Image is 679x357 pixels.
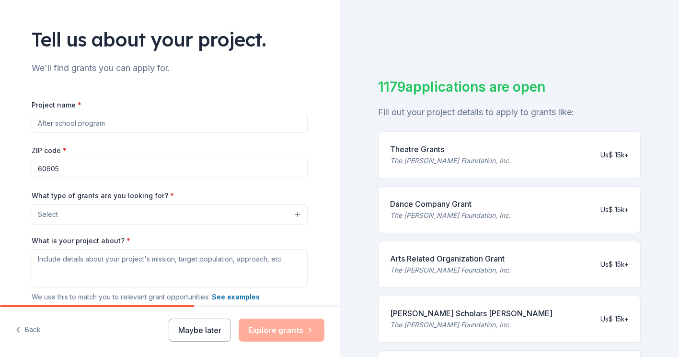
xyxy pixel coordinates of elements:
[32,159,308,178] input: 12345 (U.S. only)
[390,319,552,331] div: The [PERSON_NAME] Foundation, Inc.
[390,253,511,264] div: Arts Related Organization Grant
[600,204,629,215] div: Us$ 15k+
[38,209,58,220] span: Select
[390,198,511,210] div: Dance Company Grant
[32,191,174,201] label: What type of grants are you looking for?
[390,308,552,319] div: [PERSON_NAME] Scholars [PERSON_NAME]
[390,210,511,221] div: The [PERSON_NAME] Foundation, Inc.
[32,26,308,53] div: Tell us about your project.
[32,204,308,225] button: Select
[600,313,629,325] div: Us$ 15k+
[32,114,308,133] input: After school program
[32,236,130,246] label: What is your project about?
[390,264,511,276] div: The [PERSON_NAME] Foundation, Inc.
[600,149,629,161] div: Us$ 15k+
[32,146,67,155] label: ZIP code
[32,293,260,301] span: We use this to match you to relevant grant opportunities.
[169,319,231,342] button: Maybe later
[390,155,511,167] div: The [PERSON_NAME] Foundation, Inc.
[15,320,41,340] button: Back
[390,143,511,155] div: Theatre Grants
[32,100,81,110] label: Project name
[378,105,641,120] div: Fill out your project details to apply to grants like:
[378,77,641,97] div: 1179 applications are open
[600,259,629,270] div: Us$ 15k+
[212,291,260,303] button: See examples
[32,60,308,76] div: We'll find grants you can apply for.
